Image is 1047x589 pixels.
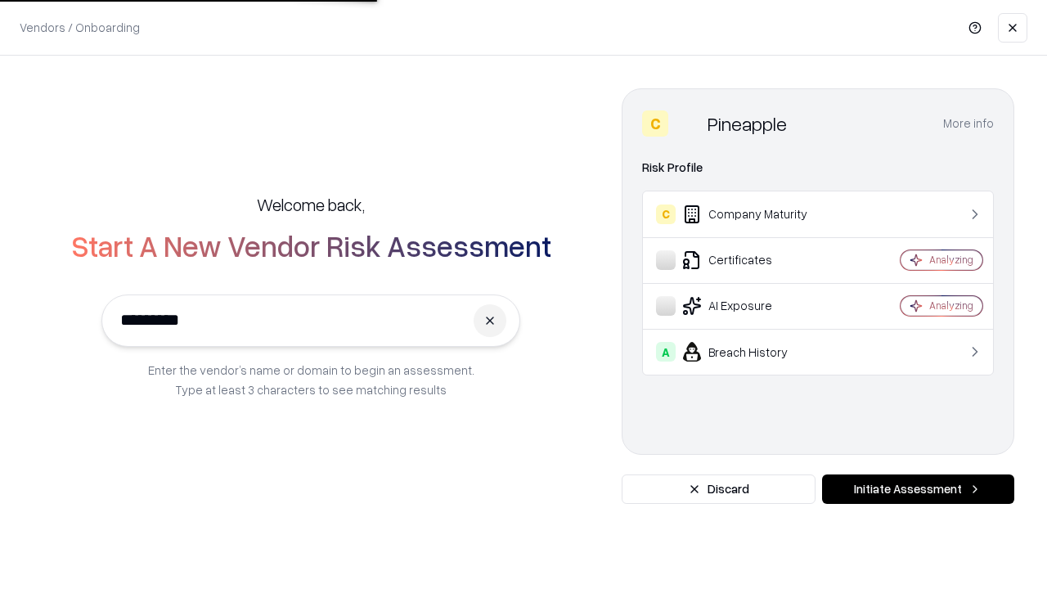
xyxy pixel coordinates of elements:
[656,205,852,224] div: Company Maturity
[656,296,852,316] div: AI Exposure
[708,110,787,137] div: Pineapple
[822,474,1014,504] button: Initiate Assessment
[929,299,973,312] div: Analyzing
[20,19,140,36] p: Vendors / Onboarding
[642,110,668,137] div: C
[257,193,365,216] h5: Welcome back,
[642,158,994,178] div: Risk Profile
[656,250,852,270] div: Certificates
[622,474,816,504] button: Discard
[148,360,474,399] p: Enter the vendor’s name or domain to begin an assessment. Type at least 3 characters to see match...
[929,253,973,267] div: Analyzing
[71,229,551,262] h2: Start A New Vendor Risk Assessment
[656,342,676,362] div: A
[656,342,852,362] div: Breach History
[943,109,994,138] button: More info
[675,110,701,137] img: Pineapple
[656,205,676,224] div: C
